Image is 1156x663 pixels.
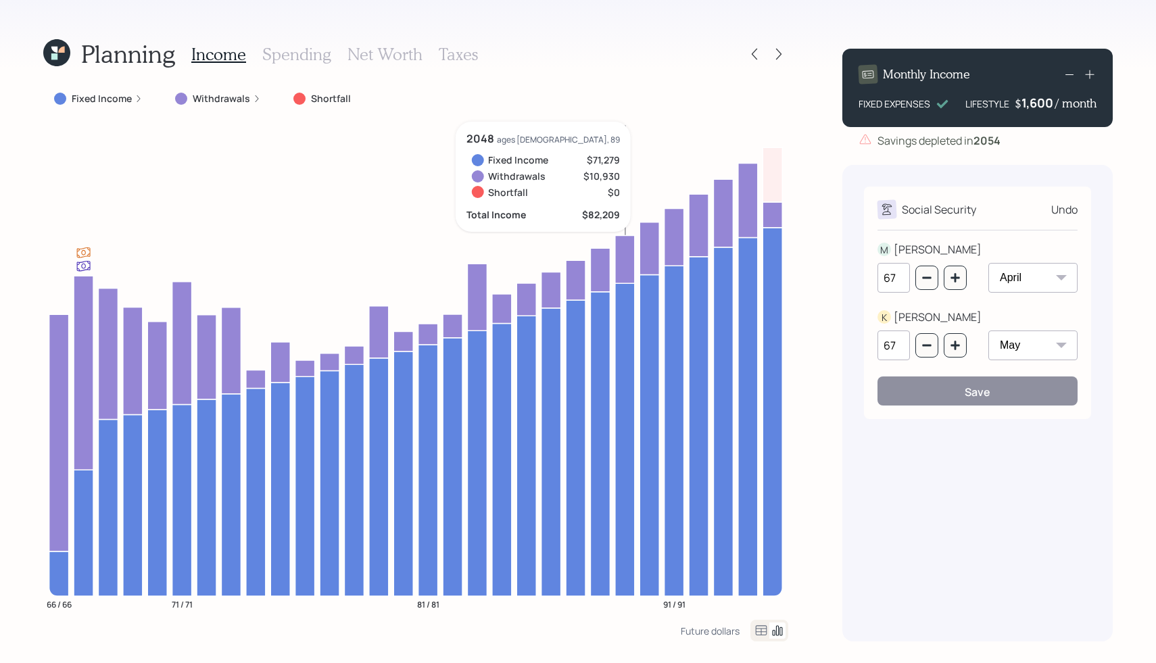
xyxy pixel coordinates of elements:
div: Save [965,385,990,399]
label: Withdrawals [193,92,250,105]
div: Future dollars [681,624,740,637]
div: FIXED EXPENSES [859,97,930,111]
h3: Taxes [439,45,478,64]
div: [PERSON_NAME] [894,241,982,257]
tspan: 71 / 71 [172,598,193,610]
h3: Spending [262,45,331,64]
div: [PERSON_NAME] [894,309,982,325]
h4: / month [1055,96,1097,111]
h1: Planning [81,39,175,68]
tspan: 91 / 91 [663,598,685,610]
div: 1,600 [1021,95,1055,111]
tspan: 81 / 81 [417,598,439,610]
div: Undo [1051,201,1078,218]
div: M [877,243,891,257]
h3: Income [191,45,246,64]
b: 2054 [973,133,1001,148]
label: Shortfall [311,92,351,105]
div: K [877,310,891,324]
h4: Monthly Income [883,67,970,82]
button: Save [877,376,1078,406]
h4: $ [1015,96,1021,111]
div: LIFESTYLE [965,97,1009,111]
div: Social Security [902,201,976,218]
div: Savings depleted in [877,132,1001,149]
h3: Net Worth [347,45,423,64]
tspan: 66 / 66 [47,598,72,610]
label: Fixed Income [72,92,132,105]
